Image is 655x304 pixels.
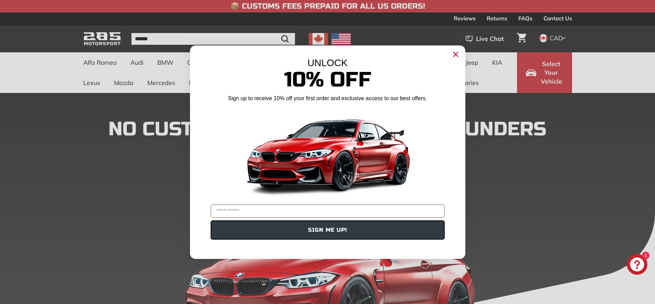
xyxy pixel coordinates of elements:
span: Sign up to receive 10% off your first order and exclusive access to our best offers. [228,95,427,101]
span: UNLOCK [307,57,348,68]
input: YOUR EMAIL [211,205,445,218]
button: SIGN ME UP! [211,220,445,240]
button: Close dialog [450,49,461,60]
span: 10% Off [284,67,371,92]
img: Banner showing BMW 4 Series Body kit [242,105,414,202]
inbox-online-store-chat: Shopify online store chat [625,254,649,276]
